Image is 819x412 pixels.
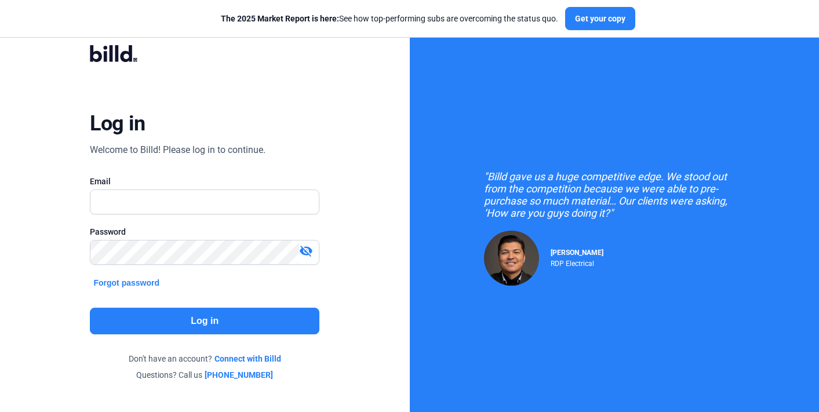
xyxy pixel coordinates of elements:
button: Forgot password [90,276,163,289]
div: Password [90,226,319,238]
img: Raul Pacheco [484,231,539,286]
mat-icon: visibility_off [299,244,313,258]
button: Get your copy [565,7,635,30]
div: Log in [90,111,145,136]
div: See how top-performing subs are overcoming the status quo. [221,13,558,24]
div: Welcome to Billd! Please log in to continue. [90,143,265,157]
div: Questions? Call us [90,369,319,381]
a: Connect with Billd [214,353,281,364]
div: "Billd gave us a huge competitive edge. We stood out from the competition because we were able to... [484,170,745,219]
button: Log in [90,308,319,334]
div: Email [90,176,319,187]
div: Don't have an account? [90,353,319,364]
span: The 2025 Market Report is here: [221,14,339,23]
div: RDP Electrical [551,257,603,268]
a: [PHONE_NUMBER] [205,369,273,381]
span: [PERSON_NAME] [551,249,603,257]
